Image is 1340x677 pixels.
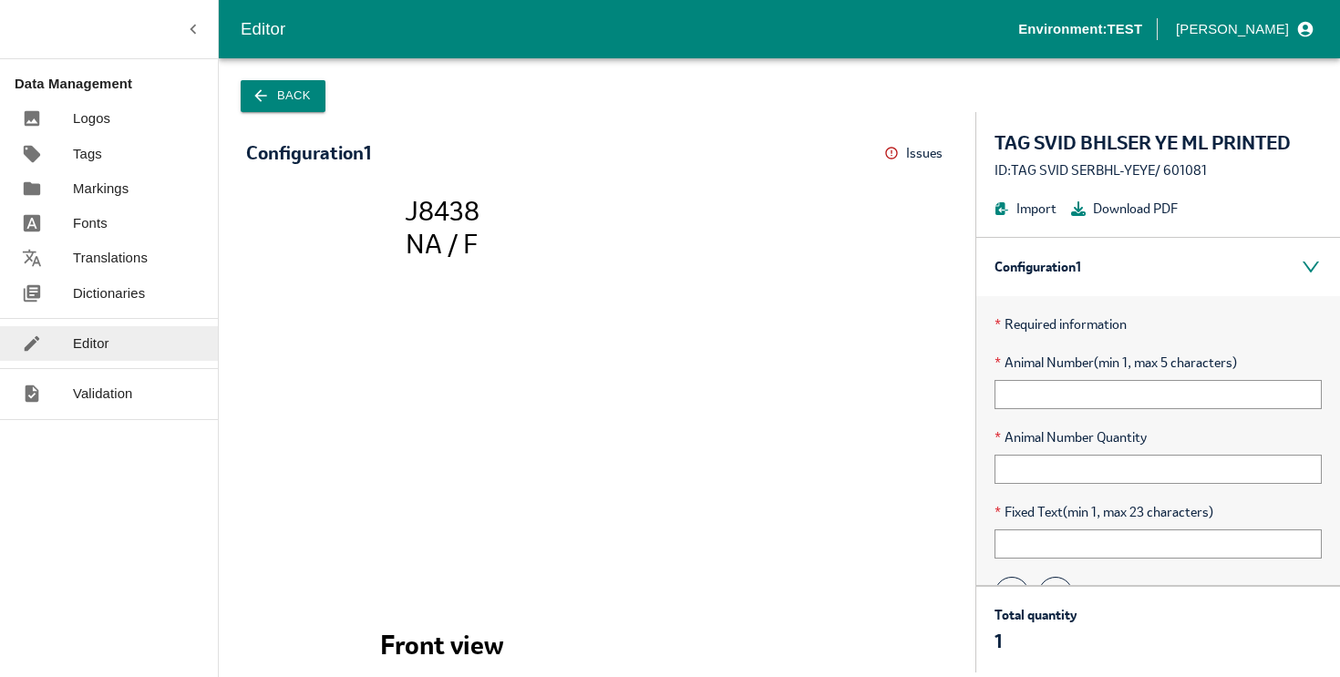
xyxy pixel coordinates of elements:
[995,160,1322,180] div: ID: TAG SVID SERBHL-YEYE / 601081
[241,15,1018,43] div: Editor
[1169,14,1318,45] button: profile
[73,384,133,404] p: Validation
[246,143,371,163] div: Configuration 1
[884,139,948,168] button: Issues
[406,227,478,261] tspan: NA / F
[241,80,325,112] button: Back
[995,314,1322,334] p: Required information
[73,283,145,303] p: Dictionaries
[1176,19,1289,39] p: [PERSON_NAME]
[15,74,218,94] p: Data Management
[73,144,102,164] p: Tags
[380,628,504,662] tspan: Front view
[73,248,148,268] p: Translations
[995,605,1077,625] p: Total quantity
[995,130,1322,156] div: TAG SVID BHLSER YE ML PRINTED
[995,353,1322,373] span: Animal Number (min 1, max 5 characters)
[73,213,108,233] p: Fonts
[995,502,1322,522] span: Fixed Text (min 1, max 23 characters)
[73,333,109,354] p: Editor
[1018,19,1142,39] p: Environment: TEST
[995,427,1322,447] span: Animal Number Quantity
[995,629,1077,654] p: 1
[1071,199,1178,219] button: Download PDF
[976,238,1340,296] div: Configuration 1
[405,193,479,227] tspan: J8438
[73,108,110,128] p: Logos
[73,179,129,199] p: Markings
[995,199,1057,219] button: Import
